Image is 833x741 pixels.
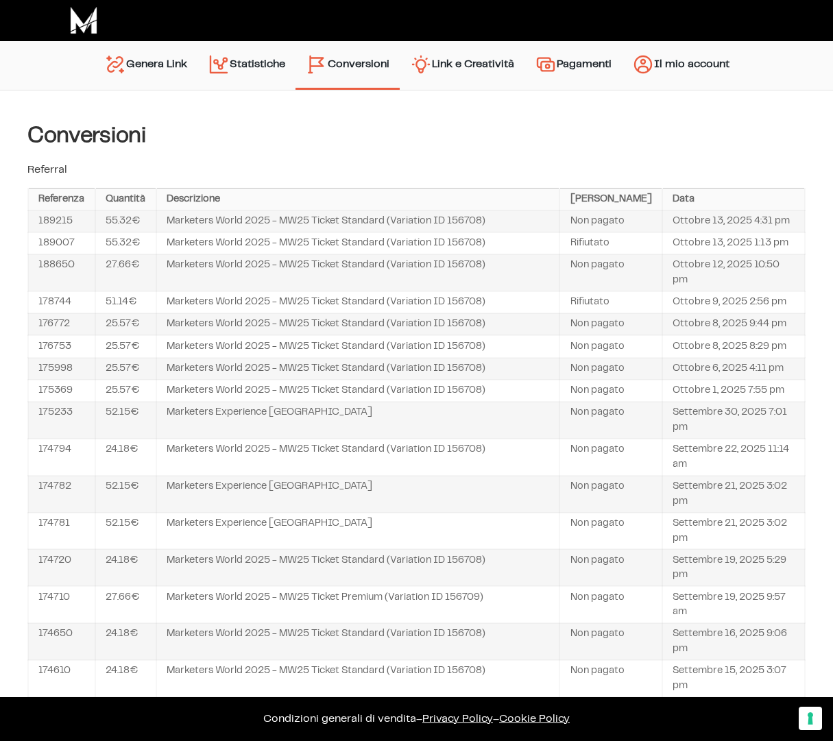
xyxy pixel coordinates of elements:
img: account.svg [632,53,654,75]
td: Non pagato [559,210,662,232]
td: 24.18€ [95,660,156,697]
td: Non pagato [559,439,662,476]
td: Ottobre 13, 2025 1:13 pm [662,232,805,254]
td: 178744 [28,291,95,313]
td: 176753 [28,335,95,357]
td: Non pagato [559,335,662,357]
td: Marketers World 2025 - MW25 Ticket Standard (Variation ID 156708) [156,623,560,660]
td: Non pagato [559,402,662,439]
a: Privacy Policy [422,714,493,724]
td: 174782 [28,476,95,513]
p: – – [14,711,819,727]
td: Marketers Experience [GEOGRAPHIC_DATA] [156,513,560,550]
img: payments.svg [535,53,557,75]
iframe: Customerly Messenger Launcher [11,688,52,729]
td: Non pagato [559,586,662,623]
td: Settembre 19, 2025 9:57 am [662,586,805,623]
td: 188650 [28,254,95,291]
td: Settembre 15, 2025 3:07 pm [662,660,805,697]
img: conversion-2.svg [306,53,328,75]
td: Non pagato [559,254,662,291]
td: 174794 [28,439,95,476]
td: 51.14€ [95,291,156,313]
td: Rifiutato [559,291,662,313]
td: 175369 [28,380,95,402]
th: Data [662,189,805,210]
td: Ottobre 13, 2025 4:31 pm [662,210,805,232]
td: 24.18€ [95,549,156,586]
button: Le tue preferenze relative al consenso per le tecnologie di tracciamento [799,707,822,730]
td: Settembre 16, 2025 9:06 pm [662,623,805,660]
span: Cookie Policy [499,714,570,724]
td: 52.15€ [95,513,156,550]
td: Settembre 19, 2025 5:29 pm [662,549,805,586]
p: Referral [27,162,806,178]
td: Settembre 21, 2025 3:02 pm [662,476,805,513]
td: 175233 [28,402,95,439]
td: 175998 [28,358,95,380]
td: Non pagato [559,313,662,335]
td: Non pagato [559,358,662,380]
td: Marketers World 2025 - MW25 Ticket Standard (Variation ID 156708) [156,313,560,335]
td: 174610 [28,660,95,697]
td: Rifiutato [559,232,662,254]
td: Marketers World 2025 - MW25 Ticket Standard (Variation ID 156708) [156,335,560,357]
td: 174710 [28,586,95,623]
td: Ottobre 12, 2025 10:50 pm [662,254,805,291]
td: Ottobre 9, 2025 2:56 pm [662,291,805,313]
td: Marketers World 2025 - MW25 Ticket Premium (Variation ID 156709) [156,586,560,623]
a: Pagamenti [524,48,622,83]
td: Non pagato [559,549,662,586]
td: 27.66€ [95,254,156,291]
td: Marketers Experience [GEOGRAPHIC_DATA] [156,476,560,513]
td: 55.32€ [95,232,156,254]
td: Settembre 21, 2025 3:02 pm [662,513,805,550]
img: generate-link.svg [104,53,126,75]
h4: Conversioni [27,123,806,148]
td: 25.57€ [95,358,156,380]
a: Conversioni [295,48,400,81]
td: Settembre 22, 2025 11:14 am [662,439,805,476]
td: Marketers World 2025 - MW25 Ticket Standard (Variation ID 156708) [156,232,560,254]
img: stats.svg [208,53,230,75]
td: Non pagato [559,623,662,660]
nav: Menu principale [94,41,740,90]
a: Genera Link [94,48,197,83]
td: 174720 [28,549,95,586]
td: 52.15€ [95,476,156,513]
td: Non pagato [559,380,662,402]
td: 24.18€ [95,623,156,660]
td: Non pagato [559,513,662,550]
td: 25.57€ [95,380,156,402]
td: 174650 [28,623,95,660]
td: Marketers World 2025 - MW25 Ticket Standard (Variation ID 156708) [156,358,560,380]
td: Ottobre 8, 2025 8:29 pm [662,335,805,357]
td: 27.66€ [95,586,156,623]
td: 55.32€ [95,210,156,232]
td: Marketers World 2025 - MW25 Ticket Standard (Variation ID 156708) [156,439,560,476]
td: 24.18€ [95,439,156,476]
a: Link e Creatività [400,48,524,83]
td: Marketers World 2025 - MW25 Ticket Standard (Variation ID 156708) [156,380,560,402]
td: 52.15€ [95,402,156,439]
a: Il mio account [622,48,740,83]
th: Referenza [28,189,95,210]
a: Condizioni generali di vendita [263,714,416,724]
td: Ottobre 8, 2025 9:44 pm [662,313,805,335]
td: Non pagato [559,660,662,697]
a: Statistiche [197,48,295,83]
td: 174781 [28,513,95,550]
td: Settembre 30, 2025 7:01 pm [662,402,805,439]
td: Marketers World 2025 - MW25 Ticket Standard (Variation ID 156708) [156,291,560,313]
td: Marketers World 2025 - MW25 Ticket Standard (Variation ID 156708) [156,549,560,586]
td: 189215 [28,210,95,232]
td: Non pagato [559,476,662,513]
th: [PERSON_NAME] [559,189,662,210]
td: Marketers World 2025 - MW25 Ticket Standard (Variation ID 156708) [156,254,560,291]
td: Ottobre 1, 2025 7:55 pm [662,380,805,402]
td: Marketers Experience [GEOGRAPHIC_DATA] [156,402,560,439]
td: 176772 [28,313,95,335]
td: Marketers World 2025 - MW25 Ticket Standard (Variation ID 156708) [156,210,560,232]
td: Marketers World 2025 - MW25 Ticket Standard (Variation ID 156708) [156,660,560,697]
td: 25.57€ [95,313,156,335]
